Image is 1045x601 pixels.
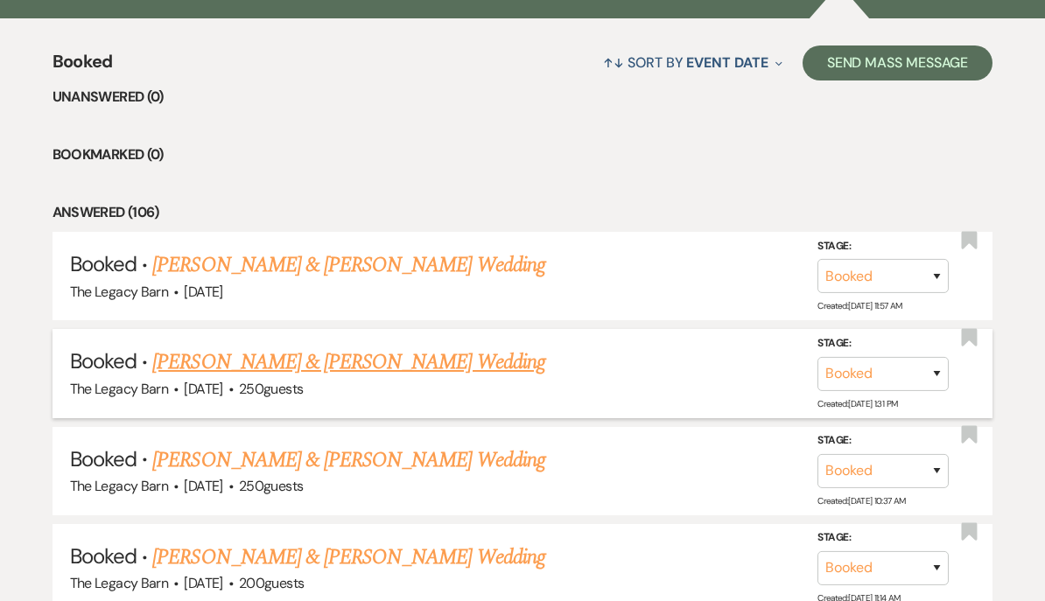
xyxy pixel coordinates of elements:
span: Event Date [686,53,768,72]
span: Booked [70,445,137,472]
span: The Legacy Barn [70,283,168,301]
span: Created: [DATE] 1:31 PM [817,397,897,409]
label: Stage: [817,237,949,256]
span: The Legacy Barn [70,380,168,398]
span: 200 guests [239,574,304,592]
li: Bookmarked (0) [53,143,993,166]
span: [DATE] [184,477,222,495]
li: Answered (106) [53,201,993,224]
a: [PERSON_NAME] & [PERSON_NAME] Wedding [152,249,544,281]
a: [PERSON_NAME] & [PERSON_NAME] Wedding [152,542,544,573]
span: The Legacy Barn [70,574,168,592]
span: Booked [70,347,137,374]
span: The Legacy Barn [70,477,168,495]
span: Booked [53,48,113,86]
label: Stage: [817,431,949,451]
span: [DATE] [184,574,222,592]
span: 250 guests [239,380,303,398]
label: Stage: [817,334,949,353]
span: [DATE] [184,283,222,301]
button: Send Mass Message [803,45,993,80]
span: Booked [70,542,137,570]
span: Created: [DATE] 11:57 AM [817,300,901,311]
span: Booked [70,250,137,277]
span: 250 guests [239,477,303,495]
li: Unanswered (0) [53,86,993,108]
button: Sort By Event Date [596,39,789,86]
span: Created: [DATE] 10:37 AM [817,495,905,507]
a: [PERSON_NAME] & [PERSON_NAME] Wedding [152,346,544,378]
label: Stage: [817,528,949,548]
span: [DATE] [184,380,222,398]
a: [PERSON_NAME] & [PERSON_NAME] Wedding [152,444,544,476]
span: ↑↓ [603,53,624,72]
